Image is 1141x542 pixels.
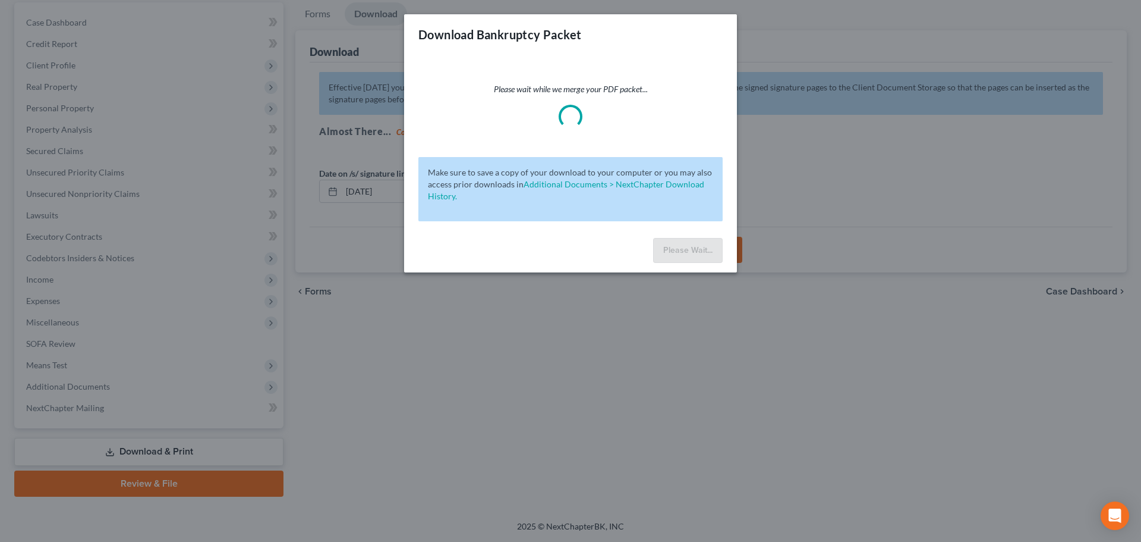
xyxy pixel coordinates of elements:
[428,179,704,201] a: Additional Documents > NextChapter Download History.
[418,83,723,95] p: Please wait while we merge your PDF packet...
[653,238,723,263] button: Please Wait...
[428,167,713,202] p: Make sure to save a copy of your download to your computer or you may also access prior downloads in
[663,245,713,255] span: Please Wait...
[1101,502,1129,530] div: Open Intercom Messenger
[418,26,581,43] h3: Download Bankruptcy Packet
